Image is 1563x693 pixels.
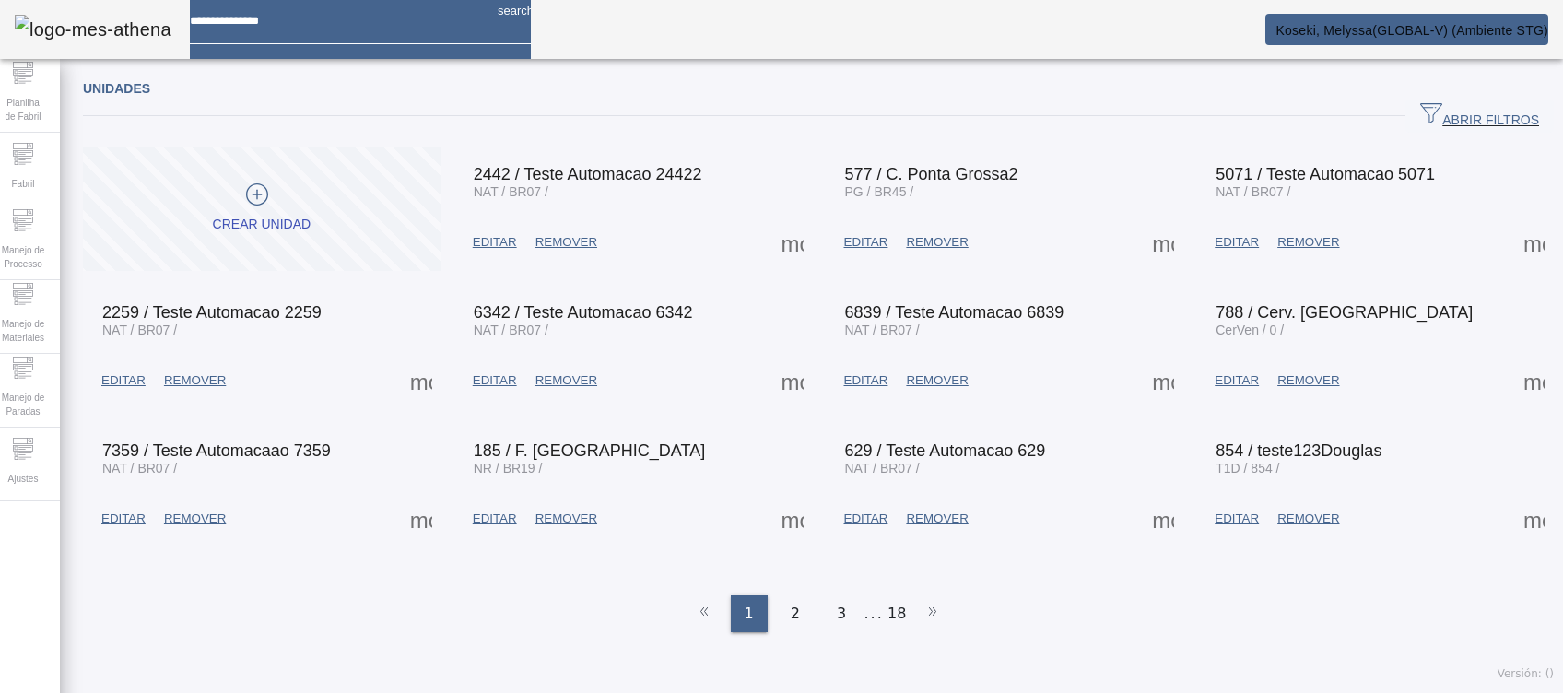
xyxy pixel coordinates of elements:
[1216,165,1435,183] span: 5071 / Teste Automacao 5071
[835,226,898,259] button: EDITAR
[473,510,517,528] span: EDITAR
[791,603,800,625] span: 2
[897,226,977,259] button: REMOVER
[887,595,906,632] li: 18
[1405,100,1554,133] button: ABRIR FILTROS
[1518,364,1551,397] button: Mais
[906,233,968,252] span: REMOVER
[526,502,606,535] button: REMOVER
[526,364,606,397] button: REMOVER
[1275,23,1548,38] span: Koseki, Melyssa(GLOBAL-V) (Ambiente STG)
[845,165,1018,183] span: 577 / C. Ponta Grossa2
[164,510,226,528] span: REMOVER
[92,502,155,535] button: EDITAR
[1146,502,1180,535] button: Mais
[897,364,977,397] button: REMOVER
[906,510,968,528] span: REMOVER
[464,226,526,259] button: EDITAR
[776,502,809,535] button: Mais
[526,226,606,259] button: REMOVER
[1205,502,1268,535] button: EDITAR
[897,502,977,535] button: REMOVER
[6,171,40,196] span: Fabril
[101,371,146,390] span: EDITAR
[102,441,331,460] span: 7359 / Teste Automacaao 7359
[405,364,438,397] button: Mais
[776,226,809,259] button: Mais
[3,466,44,491] span: Ajustes
[1215,510,1259,528] span: EDITAR
[1420,102,1539,130] span: ABRIR FILTROS
[464,364,526,397] button: EDITAR
[1216,441,1381,460] span: 854 / teste123Douglas
[1205,364,1268,397] button: EDITAR
[535,510,597,528] span: REMOVER
[1268,364,1348,397] button: REMOVER
[845,303,1064,322] span: 6839 / Teste Automacao 6839
[1277,510,1339,528] span: REMOVER
[835,502,898,535] button: EDITAR
[473,371,517,390] span: EDITAR
[474,323,548,337] span: NAT / BR07 /
[1268,502,1348,535] button: REMOVER
[835,364,898,397] button: EDITAR
[845,461,920,476] span: NAT / BR07 /
[535,371,597,390] span: REMOVER
[102,303,322,322] span: 2259 / Teste Automacao 2259
[474,303,693,322] span: 6342 / Teste Automacao 6342
[776,364,809,397] button: Mais
[1205,226,1268,259] button: EDITAR
[474,165,702,183] span: 2442 / Teste Automacao 24422
[844,371,888,390] span: EDITAR
[15,15,171,44] img: logo-mes-athena
[1498,667,1554,680] span: Versión: ()
[101,510,146,528] span: EDITAR
[1518,502,1551,535] button: Mais
[535,233,597,252] span: REMOVER
[844,510,888,528] span: EDITAR
[155,364,235,397] button: REMOVER
[845,323,920,337] span: NAT / BR07 /
[92,364,155,397] button: EDITAR
[83,81,150,96] span: Unidades
[1216,461,1279,476] span: T1D / 854 /
[213,216,311,234] div: Crear unidad
[845,184,914,199] span: PG / BR45 /
[102,461,177,476] span: NAT / BR07 /
[164,371,226,390] span: REMOVER
[844,233,888,252] span: EDITAR
[102,323,177,337] span: NAT / BR07 /
[83,147,441,271] button: Crear unidad
[906,371,968,390] span: REMOVER
[864,595,883,632] li: ...
[1268,226,1348,259] button: REMOVER
[155,502,235,535] button: REMOVER
[1277,371,1339,390] span: REMOVER
[474,461,543,476] span: NR / BR19 /
[473,233,517,252] span: EDITAR
[474,441,705,460] span: 185 / F. [GEOGRAPHIC_DATA]
[464,502,526,535] button: EDITAR
[837,603,846,625] span: 3
[1518,226,1551,259] button: Mais
[405,502,438,535] button: Mais
[1215,233,1259,252] span: EDITAR
[1216,303,1473,322] span: 788 / Cerv. [GEOGRAPHIC_DATA]
[1146,364,1180,397] button: Mais
[1146,226,1180,259] button: Mais
[474,184,548,199] span: NAT / BR07 /
[845,441,1046,460] span: 629 / Teste Automacao 629
[1216,323,1284,337] span: CerVen / 0 /
[1277,233,1339,252] span: REMOVER
[1216,184,1290,199] span: NAT / BR07 /
[1215,371,1259,390] span: EDITAR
